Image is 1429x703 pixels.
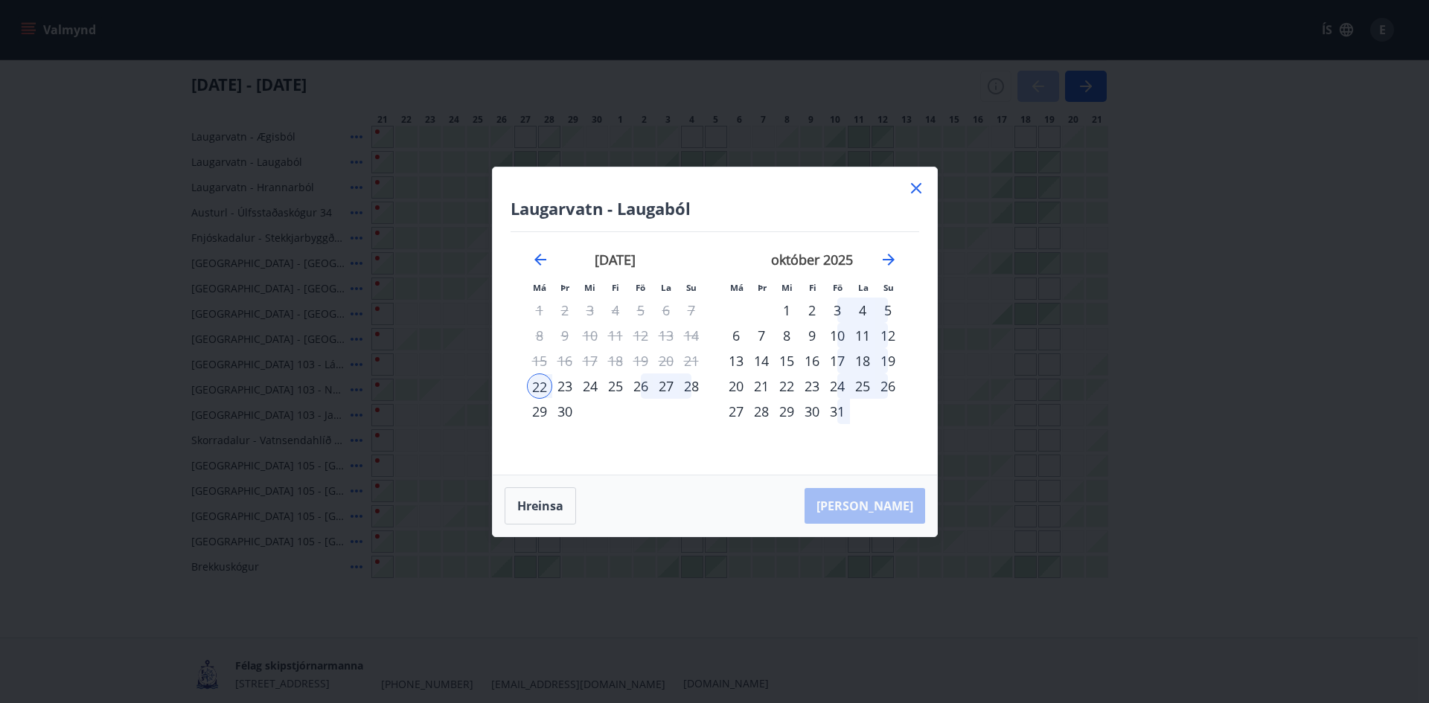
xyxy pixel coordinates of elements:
div: 25 [850,373,875,399]
td: Choose föstudagur, 26. september 2025 as your check-out date. It’s available. [628,373,653,399]
td: Choose fimmtudagur, 30. október 2025 as your check-out date. It’s available. [799,399,825,424]
small: Fi [612,282,619,293]
small: Mi [584,282,595,293]
div: 25 [603,373,628,399]
td: Choose sunnudagur, 5. október 2025 as your check-out date. It’s available. [875,298,901,323]
div: 12 [875,323,901,348]
td: Not available. laugardagur, 20. september 2025 [653,348,679,373]
div: 28 [679,373,704,399]
div: Calendar [511,232,919,457]
td: Not available. föstudagur, 19. september 2025 [628,348,653,373]
td: Not available. föstudagur, 5. september 2025 [628,298,653,323]
div: 30 [552,399,578,424]
td: Not available. laugardagur, 13. september 2025 [653,323,679,348]
td: Not available. þriðjudagur, 9. september 2025 [552,323,578,348]
div: 16 [799,348,825,373]
div: 20 [723,373,749,399]
div: 30 [799,399,825,424]
td: Not available. miðvikudagur, 10. september 2025 [578,323,603,348]
td: Choose föstudagur, 17. október 2025 as your check-out date. It’s available. [825,348,850,373]
td: Choose sunnudagur, 19. október 2025 as your check-out date. It’s available. [875,348,901,373]
small: La [661,282,671,293]
strong: [DATE] [595,251,636,269]
td: Not available. laugardagur, 6. september 2025 [653,298,679,323]
div: 24 [578,373,603,399]
td: Choose sunnudagur, 12. október 2025 as your check-out date. It’s available. [875,323,901,348]
td: Choose laugardagur, 4. október 2025 as your check-out date. It’s available. [850,298,875,323]
div: 28 [749,399,774,424]
div: 14 [749,348,774,373]
div: 29 [774,399,799,424]
div: 22 [527,373,552,399]
td: Not available. mánudagur, 15. september 2025 [527,348,552,373]
td: Choose laugardagur, 11. október 2025 as your check-out date. It’s available. [850,323,875,348]
div: 13 [723,348,749,373]
td: Choose mánudagur, 13. október 2025 as your check-out date. It’s available. [723,348,749,373]
td: Choose fimmtudagur, 2. október 2025 as your check-out date. It’s available. [799,298,825,323]
div: 29 [527,399,552,424]
div: 27 [653,373,679,399]
td: Not available. fimmtudagur, 18. september 2025 [603,348,628,373]
div: 6 [723,323,749,348]
button: Hreinsa [505,487,576,524]
small: Þr [758,282,767,293]
td: Choose þriðjudagur, 30. september 2025 as your check-out date. It’s available. [552,399,578,424]
small: Má [533,282,546,293]
div: 7 [749,323,774,348]
td: Choose þriðjudagur, 7. október 2025 as your check-out date. It’s available. [749,323,774,348]
td: Selected as start date. mánudagur, 22. september 2025 [527,373,552,399]
td: Not available. fimmtudagur, 4. september 2025 [603,298,628,323]
td: Not available. miðvikudagur, 3. september 2025 [578,298,603,323]
td: Choose laugardagur, 25. október 2025 as your check-out date. It’s available. [850,373,875,399]
div: 23 [799,373,825,399]
td: Choose miðvikudagur, 8. október 2025 as your check-out date. It’s available. [774,323,799,348]
div: 3 [825,298,850,323]
td: Not available. fimmtudagur, 11. september 2025 [603,323,628,348]
div: 31 [825,399,850,424]
td: Choose þriðjudagur, 21. október 2025 as your check-out date. It’s available. [749,373,774,399]
small: Má [730,282,744,293]
td: Choose sunnudagur, 28. september 2025 as your check-out date. It’s available. [679,373,704,399]
td: Choose föstudagur, 24. október 2025 as your check-out date. It’s available. [825,373,850,399]
td: Not available. föstudagur, 12. september 2025 [628,323,653,348]
small: Þr [560,282,569,293]
div: 15 [774,348,799,373]
div: Move backward to switch to the previous month. [531,251,549,269]
td: Choose þriðjudagur, 23. september 2025 as your check-out date. It’s available. [552,373,578,399]
small: Fö [833,282,843,293]
td: Choose mánudagur, 20. október 2025 as your check-out date. It’s available. [723,373,749,399]
small: Fö [636,282,645,293]
td: Choose laugardagur, 27. september 2025 as your check-out date. It’s available. [653,373,679,399]
small: Su [883,282,894,293]
div: Move forward to switch to the next month. [880,251,898,269]
td: Not available. sunnudagur, 14. september 2025 [679,323,704,348]
td: Not available. sunnudagur, 21. september 2025 [679,348,704,373]
td: Not available. sunnudagur, 7. september 2025 [679,298,704,323]
td: Choose fimmtudagur, 16. október 2025 as your check-out date. It’s available. [799,348,825,373]
div: 4 [850,298,875,323]
div: 19 [875,348,901,373]
td: Choose mánudagur, 27. október 2025 as your check-out date. It’s available. [723,399,749,424]
td: Not available. mánudagur, 1. september 2025 [527,298,552,323]
div: 24 [825,373,850,399]
div: 21 [749,373,774,399]
div: 8 [774,323,799,348]
td: Not available. mánudagur, 8. september 2025 [527,323,552,348]
td: Choose þriðjudagur, 28. október 2025 as your check-out date. It’s available. [749,399,774,424]
td: Choose föstudagur, 31. október 2025 as your check-out date. It’s available. [825,399,850,424]
td: Choose miðvikudagur, 1. október 2025 as your check-out date. It’s available. [774,298,799,323]
div: 5 [875,298,901,323]
td: Choose þriðjudagur, 14. október 2025 as your check-out date. It’s available. [749,348,774,373]
td: Choose fimmtudagur, 9. október 2025 as your check-out date. It’s available. [799,323,825,348]
div: 1 [774,298,799,323]
td: Choose miðvikudagur, 22. október 2025 as your check-out date. It’s available. [774,373,799,399]
div: 17 [825,348,850,373]
td: Choose föstudagur, 10. október 2025 as your check-out date. It’s available. [825,323,850,348]
td: Choose sunnudagur, 26. október 2025 as your check-out date. It’s available. [875,373,901,399]
div: 2 [799,298,825,323]
td: Not available. þriðjudagur, 16. september 2025 [552,348,578,373]
h4: Laugarvatn - Laugaból [511,197,919,219]
td: Choose miðvikudagur, 24. september 2025 as your check-out date. It’s available. [578,373,603,399]
div: 18 [850,348,875,373]
td: Choose laugardagur, 18. október 2025 as your check-out date. It’s available. [850,348,875,373]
